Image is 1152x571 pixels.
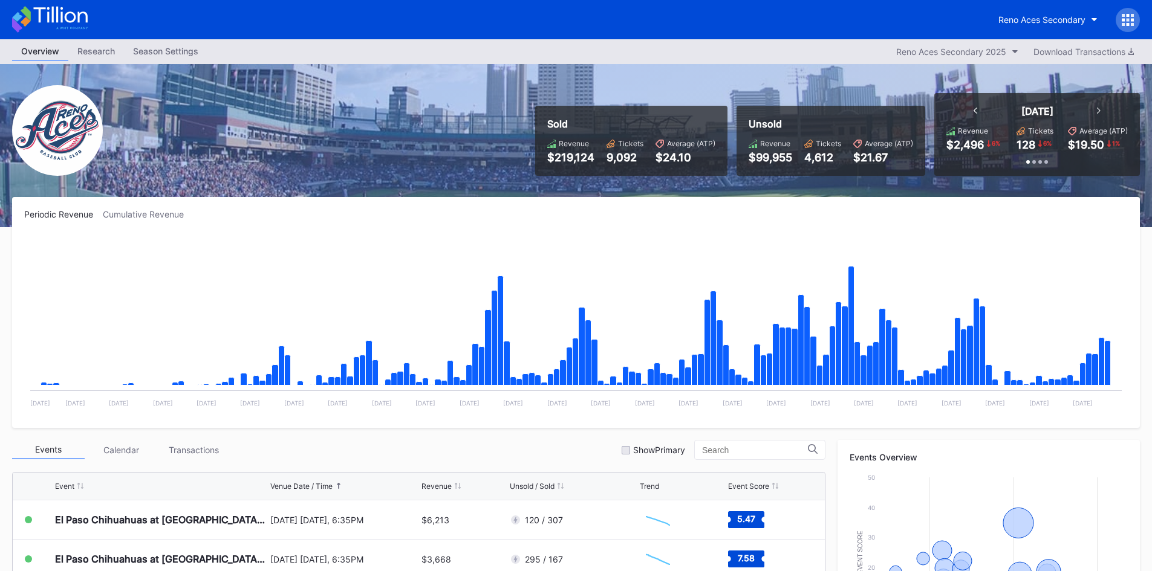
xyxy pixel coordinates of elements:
div: 6 % [991,138,1001,148]
text: [DATE] [240,399,260,407]
text: [DATE] [679,399,698,407]
text: 20 [868,564,875,571]
div: Transactions [157,440,230,459]
button: Reno Aces Secondary 2025 [890,44,1024,60]
div: Venue Date / Time [270,482,333,491]
div: $19.50 [1068,138,1104,151]
text: [DATE] [591,399,611,407]
text: [DATE] [985,399,1005,407]
div: El Paso Chihuahuas at [GEOGRAPHIC_DATA] Aces [55,514,267,526]
div: 9,092 [607,151,643,164]
button: Download Transactions [1027,44,1140,60]
text: [DATE] [1073,399,1093,407]
div: Download Transactions [1033,47,1134,57]
text: [DATE] [810,399,830,407]
div: Event [55,482,74,491]
div: Calendar [85,440,157,459]
div: Tickets [618,139,643,148]
text: 7.58 [738,553,755,563]
div: Tickets [1028,126,1053,135]
div: Revenue [958,126,988,135]
text: [DATE] [897,399,917,407]
div: Periodic Revenue [24,209,103,219]
text: [DATE] [109,399,129,407]
text: [DATE] [766,399,786,407]
div: Average (ATP) [1079,126,1128,135]
div: Reno Aces Secondary 2025 [896,47,1006,57]
div: 120 / 307 [525,515,563,525]
text: [DATE] [197,399,216,407]
div: Cumulative Revenue [103,209,194,219]
div: Event Score [728,482,769,491]
div: Trend [640,482,659,491]
text: [DATE] [854,399,874,407]
text: [DATE] [153,399,173,407]
a: Season Settings [124,42,207,61]
div: Revenue [559,139,589,148]
text: [DATE] [942,399,962,407]
text: [DATE] [503,399,523,407]
div: Events [12,440,85,459]
text: [DATE] [1029,399,1049,407]
div: Research [68,42,124,60]
text: [DATE] [30,399,50,407]
text: 5.47 [737,514,755,524]
div: Reno Aces Secondary [998,15,1085,25]
input: Search [702,445,808,455]
div: 128 [1017,138,1035,151]
div: Revenue [760,139,790,148]
div: Season Settings [124,42,207,60]
div: $99,955 [749,151,792,164]
div: Show Primary [633,445,685,455]
div: Revenue [421,482,452,491]
div: [DATE] [1021,105,1053,117]
text: [DATE] [284,399,304,407]
text: [DATE] [460,399,480,407]
div: Average (ATP) [667,139,715,148]
div: 6 % [1042,138,1053,148]
div: Unsold / Sold [510,482,555,491]
text: [DATE] [415,399,435,407]
button: Reno Aces Secondary [989,8,1107,31]
div: 1 % [1111,138,1121,148]
a: Research [68,42,124,61]
a: Overview [12,42,68,61]
text: [DATE] [547,399,567,407]
div: $3,668 [421,554,451,564]
div: [DATE] [DATE], 6:35PM [270,515,419,525]
div: El Paso Chihuahuas at [GEOGRAPHIC_DATA] Aces [55,553,267,565]
text: 50 [868,474,875,481]
text: [DATE] [328,399,348,407]
div: Unsold [749,118,913,130]
img: RenoAces.png [12,85,103,176]
text: [DATE] [635,399,655,407]
text: 30 [868,534,875,541]
text: [DATE] [65,399,85,407]
div: $2,496 [946,138,984,151]
div: 295 / 167 [525,554,563,564]
text: 40 [868,504,875,511]
div: $21.67 [853,151,913,164]
div: [DATE] [DATE], 6:35PM [270,554,419,564]
svg: Chart title [24,234,1128,416]
div: Events Overview [850,452,1128,462]
div: Tickets [816,139,841,148]
div: Average (ATP) [865,139,913,148]
text: [DATE] [372,399,392,407]
div: Sold [547,118,715,130]
svg: Chart title [640,505,676,535]
div: $24.10 [656,151,715,164]
div: $219,124 [547,151,594,164]
div: $6,213 [421,515,449,525]
text: [DATE] [723,399,743,407]
div: 4,612 [804,151,841,164]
